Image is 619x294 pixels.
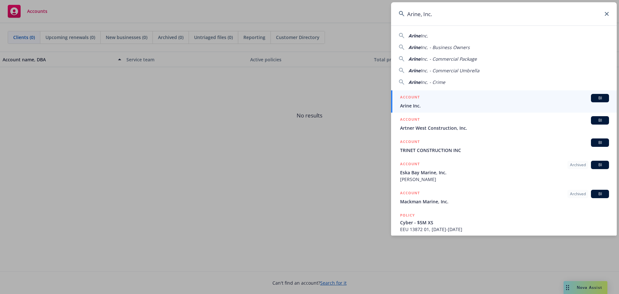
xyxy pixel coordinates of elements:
[420,79,445,85] span: Inc. - Crime
[420,44,470,50] span: Inc. - Business Owners
[400,176,609,183] span: [PERSON_NAME]
[400,219,609,226] span: Cyber - $5M XS
[391,2,617,25] input: Search...
[420,33,428,39] span: Inc.
[408,44,420,50] span: Arine
[400,161,420,168] h5: ACCOUNT
[408,56,420,62] span: Arine
[408,79,420,85] span: Arine
[391,208,617,236] a: POLICYCyber - $5M XSEEU 13872 01, [DATE]-[DATE]
[420,56,477,62] span: Inc. - Commercial Package
[400,169,609,176] span: Eska Bay Marine, Inc.
[570,162,586,168] span: Archived
[420,67,479,74] span: Inc. - Commercial Umbrella
[400,190,420,198] h5: ACCOUNT
[400,138,420,146] h5: ACCOUNT
[594,191,606,197] span: BI
[391,135,617,157] a: ACCOUNTBITRINET CONSTRUCTION INC
[400,147,609,154] span: TRINET CONSTRUCTION INC
[400,125,609,131] span: Artner West Construction, Inc.
[400,226,609,233] span: EEU 13872 01, [DATE]-[DATE]
[594,95,606,101] span: BI
[400,212,415,218] h5: POLICY
[400,116,420,124] h5: ACCOUNT
[400,102,609,109] span: Arine Inc.
[570,191,586,197] span: Archived
[391,186,617,208] a: ACCOUNTArchivedBIMackman Marine, Inc.
[408,67,420,74] span: Arine
[391,157,617,186] a: ACCOUNTArchivedBIEska Bay Marine, Inc.[PERSON_NAME]
[400,94,420,102] h5: ACCOUNT
[594,140,606,146] span: BI
[391,113,617,135] a: ACCOUNTBIArtner West Construction, Inc.
[408,33,420,39] span: Arine
[391,90,617,113] a: ACCOUNTBIArine Inc.
[400,198,609,205] span: Mackman Marine, Inc.
[594,117,606,123] span: BI
[594,162,606,168] span: BI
